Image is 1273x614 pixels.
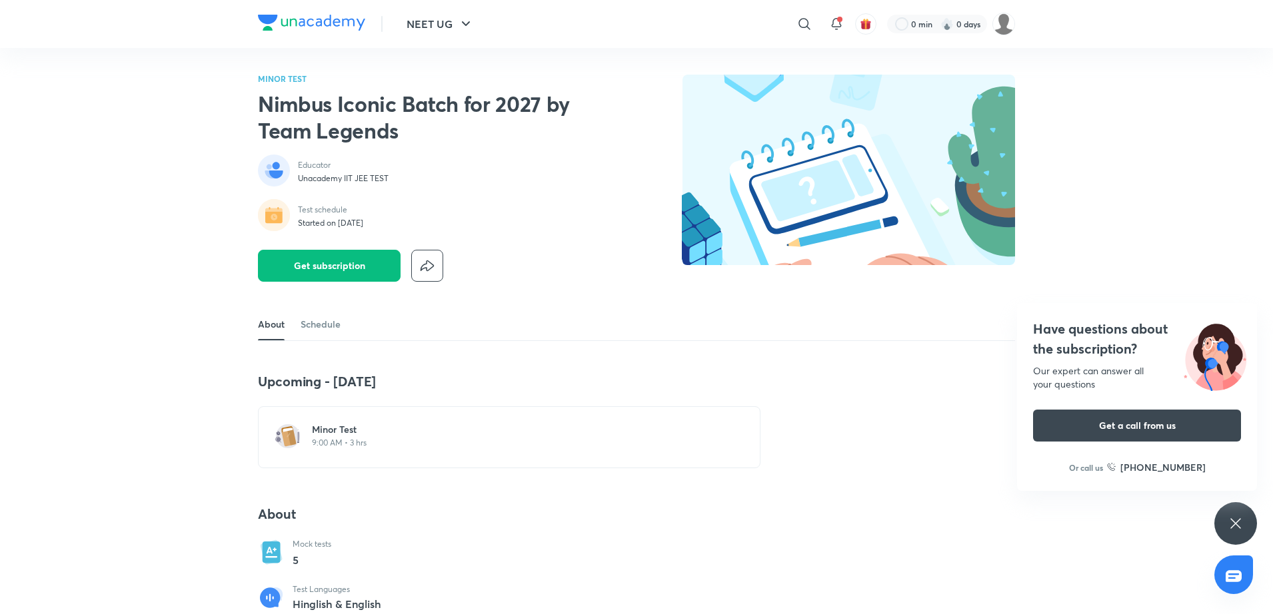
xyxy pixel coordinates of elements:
[298,173,389,184] p: Unacademy IIT JEE TEST
[1173,319,1257,391] img: ttu_illustration_new.svg
[293,598,381,610] p: Hinglish & English
[298,160,389,170] p: Educator
[293,584,381,595] p: Test Languages
[258,15,365,31] img: Company Logo
[298,218,363,228] p: Started on [DATE]
[258,505,760,523] h4: About
[992,13,1015,35] img: Siddharth Mitra
[301,308,341,340] a: Schedule
[298,204,363,215] p: Test schedule
[258,75,599,83] p: MINOR TEST
[293,539,331,549] p: Mock tests
[293,552,331,568] p: 5
[258,15,365,34] a: Company Logo
[294,259,365,272] span: Get subscription
[1120,460,1206,474] h6: [PHONE_NUMBER]
[258,250,401,282] button: Get subscription
[1033,410,1241,442] button: Get a call from us
[1107,460,1206,474] a: [PHONE_NUMBER]
[258,373,760,390] h4: Upcoming - [DATE]
[1069,461,1103,473] p: Or call us
[258,91,599,144] h2: Nimbus Iconic Batch for 2027 by Team Legends
[860,18,872,30] img: avatar
[940,17,954,31] img: streak
[312,423,722,436] h6: Minor Test
[399,11,482,37] button: NEET UG
[312,438,722,448] p: 9:00 AM • 3 hrs
[855,13,876,35] button: avatar
[258,308,285,340] a: About
[1033,364,1241,391] div: Our expert can answer all your questions
[1033,319,1241,359] h4: Have questions about the subscription?
[275,423,301,450] img: test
